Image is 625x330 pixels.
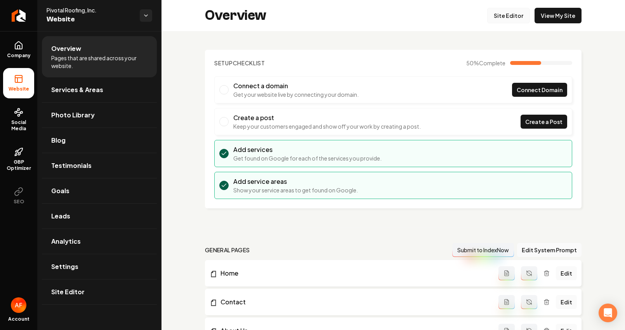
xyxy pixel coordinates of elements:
[4,52,34,59] span: Company
[452,243,514,257] button: Submit to IndexNow
[51,287,85,297] span: Site Editor
[233,122,421,130] p: Keep your customers engaged and show off your work by creating a post.
[51,237,81,246] span: Analytics
[233,186,358,194] p: Show your service areas to get found on Google.
[205,8,266,23] h2: Overview
[233,81,359,91] h3: Connect a domain
[3,181,34,211] button: SEO
[42,279,157,304] a: Site Editor
[51,161,92,170] span: Testimonials
[3,159,34,171] span: GBP Optimizer
[214,59,265,67] h2: Checklist
[51,85,103,94] span: Services & Areas
[47,14,134,25] span: Website
[498,266,515,280] button: Add admin page prompt
[233,91,359,98] p: Get your website live by connecting your domain.
[233,113,421,122] h3: Create a post
[517,86,562,94] span: Connect Domain
[12,9,26,22] img: Rebolt Logo
[479,59,505,66] span: Complete
[42,103,157,127] a: Photo Library
[498,295,515,309] button: Add admin page prompt
[233,154,382,162] p: Get found on Google for each of the services you provide.
[556,295,577,309] a: Edit
[51,262,78,271] span: Settings
[51,110,95,120] span: Photo Library
[210,297,498,307] a: Contact
[466,59,505,67] span: 50 %
[535,8,582,23] a: View My Site
[233,145,382,154] h3: Add services
[521,115,567,129] a: Create a Post
[517,243,582,257] button: Edit System Prompt
[214,59,233,66] span: Setup
[599,304,617,322] div: Open Intercom Messenger
[205,246,250,254] h2: general pages
[233,177,358,186] h3: Add service areas
[10,199,27,205] span: SEO
[42,178,157,203] a: Goals
[42,128,157,153] a: Blog
[42,254,157,279] a: Settings
[556,266,577,280] a: Edit
[210,269,498,278] a: Home
[3,141,34,178] a: GBP Optimizer
[51,186,69,196] span: Goals
[3,101,34,138] a: Social Media
[487,8,530,23] a: Site Editor
[42,77,157,102] a: Services & Areas
[42,229,157,254] a: Analytics
[51,44,81,53] span: Overview
[42,204,157,229] a: Leads
[51,211,70,221] span: Leads
[11,297,26,313] button: Open user button
[47,6,134,14] span: Pivotal Roofing, Inc.
[42,153,157,178] a: Testimonials
[3,35,34,65] a: Company
[51,54,148,70] span: Pages that are shared across your website.
[8,316,30,322] span: Account
[51,136,66,145] span: Blog
[11,297,26,313] img: Avan Fahimi
[512,83,567,97] a: Connect Domain
[525,118,562,126] span: Create a Post
[5,86,32,92] span: Website
[3,119,34,132] span: Social Media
